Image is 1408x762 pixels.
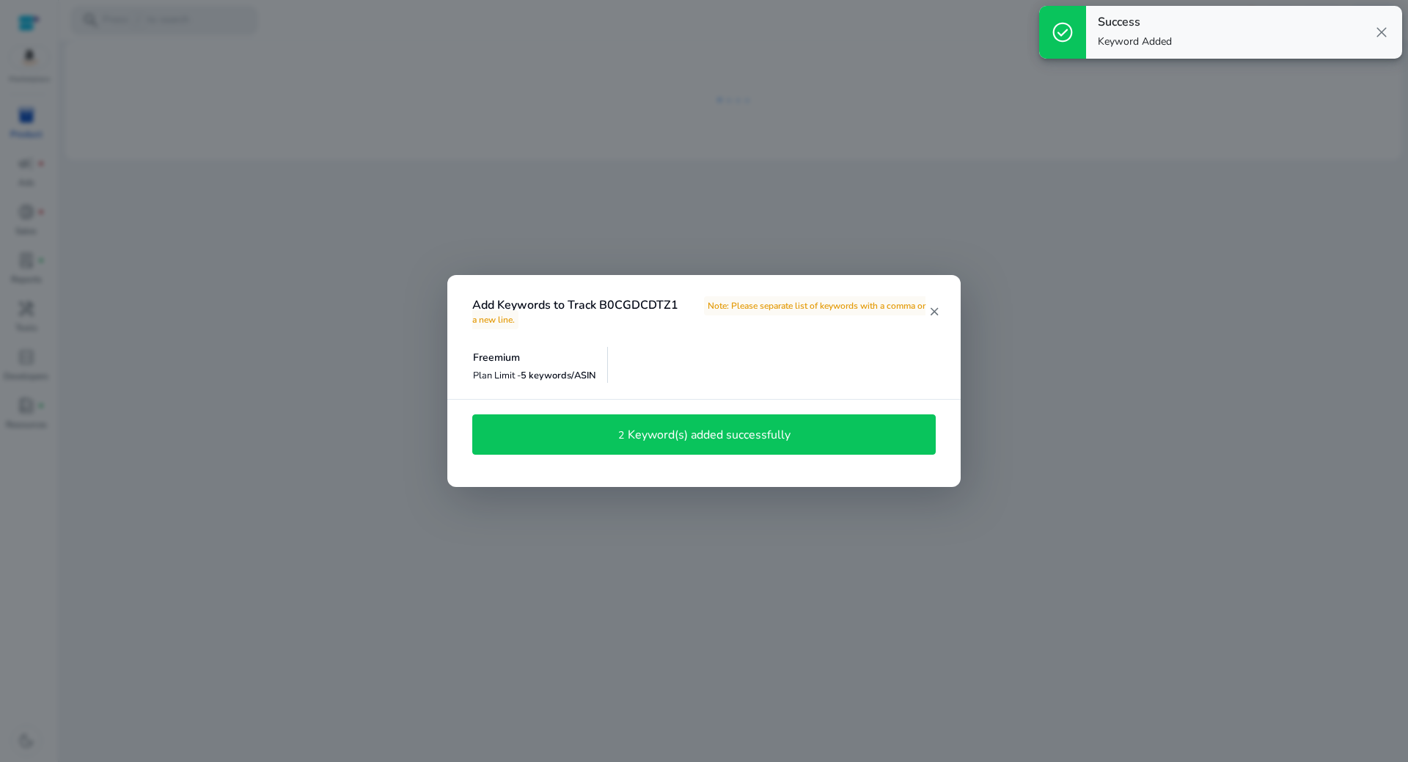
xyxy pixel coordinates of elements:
mat-icon: close [928,305,940,318]
p: Keyword Added [1098,34,1172,49]
h4: Add Keywords to Track B0CGDCDTZ1 [472,298,928,326]
h4: Success [1098,15,1172,29]
h4: Keyword(s) added successfully [628,428,791,442]
span: 5 keywords/ASIN [521,369,596,382]
p: 2 [618,428,628,443]
span: Note: Please separate list of keywords with a comma or a new line. [472,296,925,329]
span: close [1373,23,1390,41]
h5: Freemium [473,352,596,364]
p: Plan Limit - [473,369,596,383]
span: check_circle [1051,21,1074,44]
